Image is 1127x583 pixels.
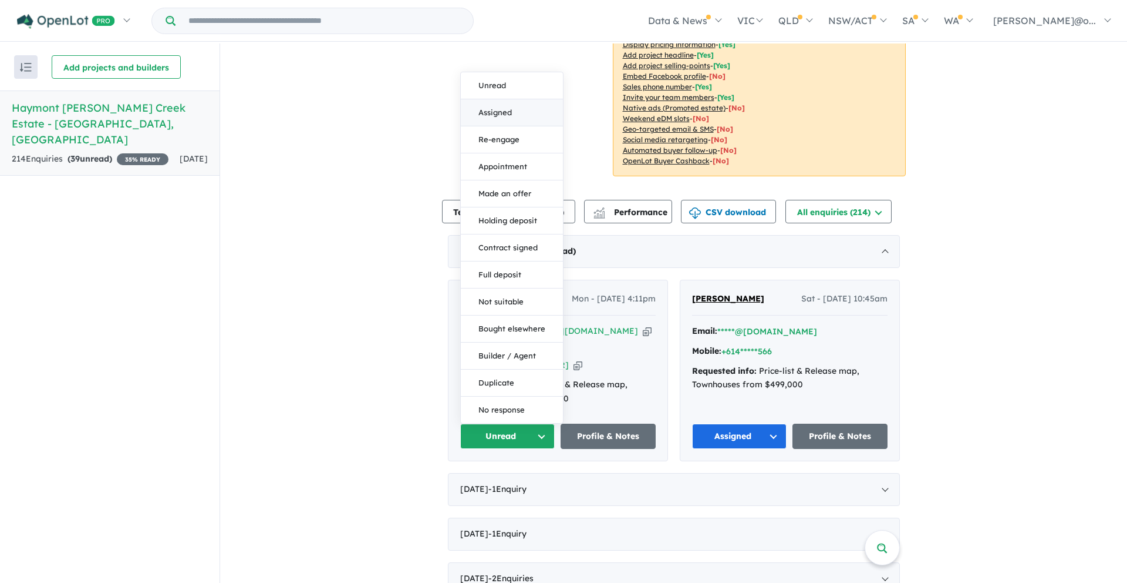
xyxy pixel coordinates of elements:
button: Re-engage [461,126,563,153]
button: Assigned [461,99,563,126]
span: - 1 Enquir y [488,484,527,494]
h5: Haymont [PERSON_NAME] Creek Estate - [GEOGRAPHIC_DATA] , [GEOGRAPHIC_DATA] [12,100,208,148]
span: [ Yes ] [695,82,712,91]
input: Try estate name, suburb, builder or developer [178,8,471,33]
u: Add project headline [623,51,694,59]
span: - 1 Enquir y [488,528,527,539]
img: Openlot PRO Logo White [17,14,115,29]
button: Assigned [692,424,787,449]
img: sort.svg [20,63,32,72]
u: OpenLot Buyer Cashback [623,156,710,165]
div: [DATE] [448,235,900,268]
span: [No] [728,103,745,112]
div: Price-list & Release map, Townhouses from $499,000 [692,364,888,393]
u: Geo-targeted email & SMS [623,125,714,133]
span: [No] [711,135,727,144]
button: Contract signed [461,234,563,262]
span: [No] [713,156,729,165]
u: Embed Facebook profile [623,72,706,81]
a: [PHONE_NUMBER] [490,360,569,370]
span: [ Yes ] [718,40,735,49]
a: [PERSON_NAME] [692,292,764,306]
span: [ Yes ] [713,61,730,70]
span: [No] [720,146,737,155]
a: Profile & Notes [792,424,888,449]
span: [No] [693,114,709,123]
span: Sat - [DATE] 10:45am [801,292,888,306]
strong: ( unread) [68,153,112,164]
u: Native ads (Promoted estate) [623,103,726,112]
button: Duplicate [461,370,563,397]
button: Unread [460,424,555,449]
img: bar-chart.svg [593,211,605,219]
span: 35 % READY [117,153,168,165]
div: [DATE] [448,518,900,551]
span: [DATE] [180,153,208,164]
button: Holding deposit [461,207,563,234]
span: [ Yes ] [717,93,734,102]
u: Invite your team members [623,93,714,102]
u: Weekend eDM slots [623,114,690,123]
button: Performance [584,200,672,223]
strong: Mobile: [692,346,721,356]
div: 214 Enquir ies [12,152,168,166]
span: [ No ] [709,72,726,81]
button: Made an offer [461,180,563,207]
span: [PERSON_NAME] [692,293,764,304]
img: download icon [689,207,701,219]
strong: Requested info: [692,366,757,376]
span: [PERSON_NAME]@o... [993,15,1096,26]
button: CSV download [681,200,776,223]
button: Unread [461,72,563,99]
a: Profile & Notes [561,424,656,449]
img: line-chart.svg [593,207,604,214]
span: [No] [717,125,733,133]
span: 39 [70,153,80,164]
a: [EMAIL_ADDRESS][DOMAIN_NAME] [485,326,638,336]
button: Not suitable [461,289,563,316]
button: Full deposit [461,262,563,289]
u: Display pricing information [623,40,716,49]
button: Appointment [461,153,563,180]
div: Unread [460,72,563,424]
button: Team member settings (13) [442,200,575,223]
button: No response [461,397,563,423]
u: Sales phone number [623,82,692,91]
u: Add project selling-points [623,61,710,70]
button: Builder / Agent [461,343,563,370]
button: Bought elsewhere [461,316,563,343]
button: Copy [573,359,582,371]
u: Social media retargeting [623,135,708,144]
div: [DATE] [448,473,900,506]
u: Automated buyer follow-up [623,146,717,155]
button: All enquiries (214) [785,200,892,223]
span: Performance [595,207,667,217]
strong: Email: [692,326,717,336]
span: Mon - [DATE] 4:11pm [572,292,656,306]
button: Copy [643,325,652,337]
button: Add projects and builders [52,55,181,79]
span: [ Yes ] [697,51,714,59]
